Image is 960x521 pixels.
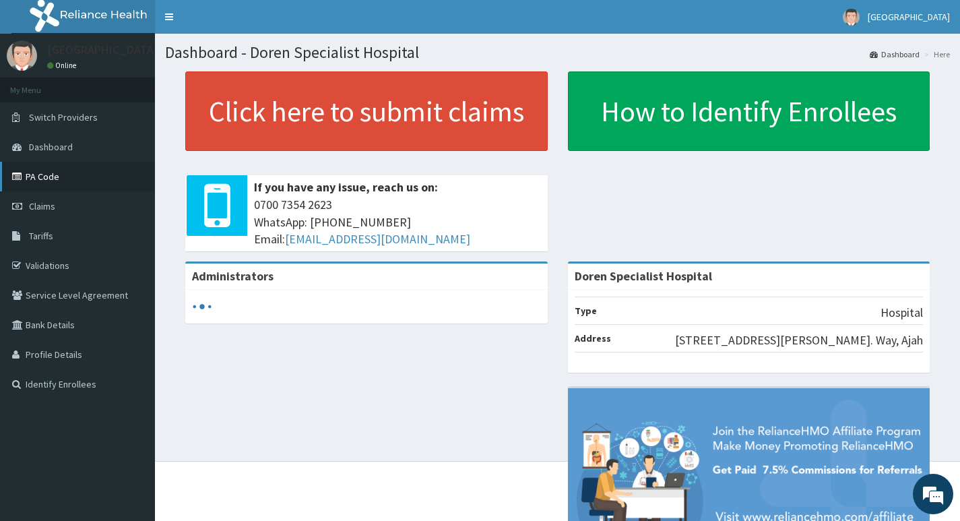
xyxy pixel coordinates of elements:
span: Dashboard [29,141,73,153]
div: Minimize live chat window [221,7,253,39]
div: Chat with us now [70,75,226,93]
li: Here [921,49,950,60]
svg: audio-loading [192,297,212,317]
a: Online [47,61,79,70]
p: [GEOGRAPHIC_DATA] [47,44,158,56]
img: User Image [843,9,860,26]
span: [GEOGRAPHIC_DATA] [868,11,950,23]
a: Click here to submit claims [185,71,548,151]
span: Claims [29,200,55,212]
b: Type [575,305,597,317]
h1: Dashboard - Doren Specialist Hospital [165,44,950,61]
img: d_794563401_company_1708531726252_794563401 [25,67,55,101]
b: Address [575,332,611,344]
b: If you have any issue, reach us on: [254,179,438,195]
b: Administrators [192,268,274,284]
a: How to Identify Enrollees [568,71,930,151]
span: Tariffs [29,230,53,242]
span: 0700 7354 2623 WhatsApp: [PHONE_NUMBER] Email: [254,196,541,248]
img: User Image [7,40,37,71]
a: Dashboard [870,49,920,60]
textarea: Type your message and hit 'Enter' [7,368,257,415]
p: Hospital [881,304,923,321]
span: Switch Providers [29,111,98,123]
a: [EMAIL_ADDRESS][DOMAIN_NAME] [285,231,470,247]
p: [STREET_ADDRESS][PERSON_NAME]. Way, Ajah [675,332,923,349]
strong: Doren Specialist Hospital [575,268,712,284]
span: We're online! [78,170,186,306]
